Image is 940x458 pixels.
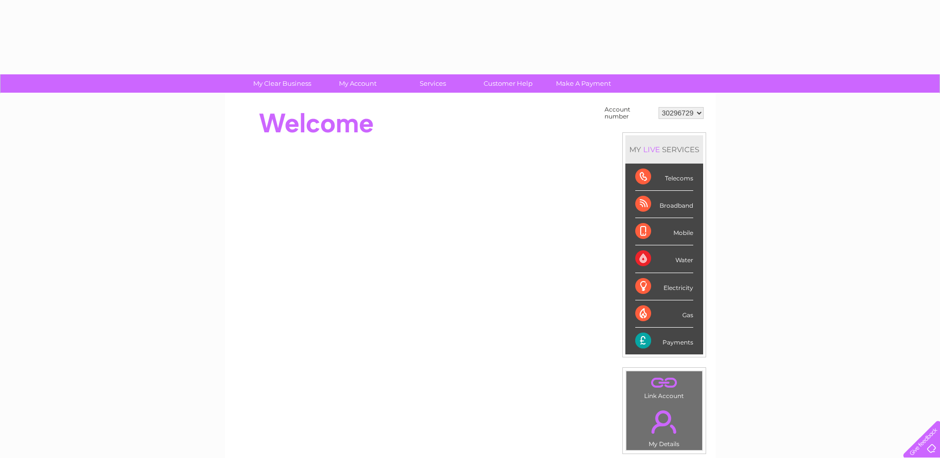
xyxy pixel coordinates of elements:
a: Customer Help [467,74,549,93]
a: . [629,404,700,439]
div: Payments [635,328,693,354]
td: Link Account [626,371,703,402]
div: Gas [635,300,693,328]
a: . [629,374,700,391]
div: Electricity [635,273,693,300]
td: My Details [626,402,703,451]
div: Broadband [635,191,693,218]
td: Account number [602,104,656,122]
div: LIVE [641,145,662,154]
a: My Clear Business [241,74,323,93]
div: Water [635,245,693,273]
div: Telecoms [635,164,693,191]
a: My Account [317,74,398,93]
a: Services [392,74,474,93]
div: MY SERVICES [625,135,703,164]
div: Mobile [635,218,693,245]
a: Make A Payment [543,74,624,93]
